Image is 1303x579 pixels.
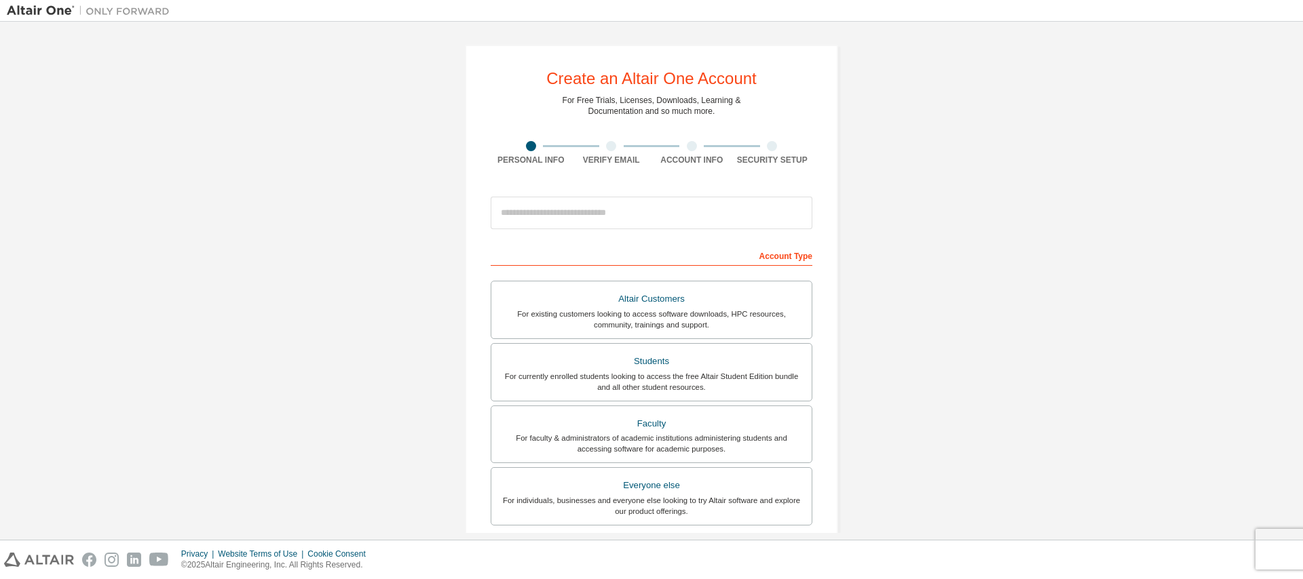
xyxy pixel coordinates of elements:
div: Privacy [181,548,218,559]
div: Personal Info [491,155,571,165]
img: altair_logo.svg [4,553,74,567]
div: Everyone else [499,476,804,495]
img: Altair One [7,4,176,18]
div: For faculty & administrators of academic institutions administering students and accessing softwa... [499,433,804,454]
img: instagram.svg [105,553,119,567]
div: Faculty [499,414,804,433]
div: Website Terms of Use [218,548,307,559]
div: Altair Customers [499,289,804,308]
div: For Free Trials, Licenses, Downloads, Learning & Documentation and so much more. [563,95,741,117]
p: © 2025 Altair Engineering, Inc. All Rights Reserved. [181,559,374,571]
div: Account Type [491,244,812,266]
div: Cookie Consent [307,548,373,559]
img: facebook.svg [82,553,96,567]
div: Account Info [651,155,732,165]
div: For individuals, businesses and everyone else looking to try Altair software and explore our prod... [499,495,804,517]
img: linkedin.svg [127,553,141,567]
div: For existing customers looking to access software downloads, HPC resources, community, trainings ... [499,308,804,330]
div: Create an Altair One Account [546,71,757,87]
img: youtube.svg [149,553,169,567]
div: For currently enrolled students looking to access the free Altair Student Edition bundle and all ... [499,371,804,393]
div: Students [499,352,804,371]
div: Security Setup [732,155,813,165]
div: Verify Email [571,155,652,165]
